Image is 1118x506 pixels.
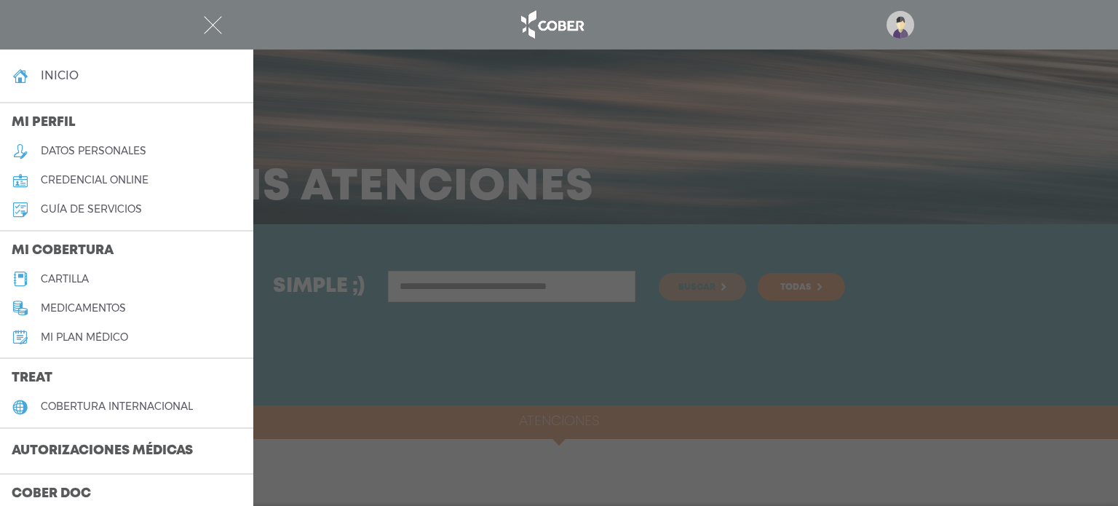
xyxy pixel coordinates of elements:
[204,16,222,34] img: Cober_menu-close-white.svg
[41,400,193,413] h5: cobertura internacional
[41,203,142,216] h5: guía de servicios
[41,145,146,157] h5: datos personales
[513,7,590,42] img: logo_cober_home-white.png
[41,68,79,82] h4: inicio
[887,11,914,39] img: profile-placeholder.svg
[41,174,148,186] h5: credencial online
[41,331,128,344] h5: Mi plan médico
[41,302,126,315] h5: medicamentos
[41,273,89,285] h5: cartilla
